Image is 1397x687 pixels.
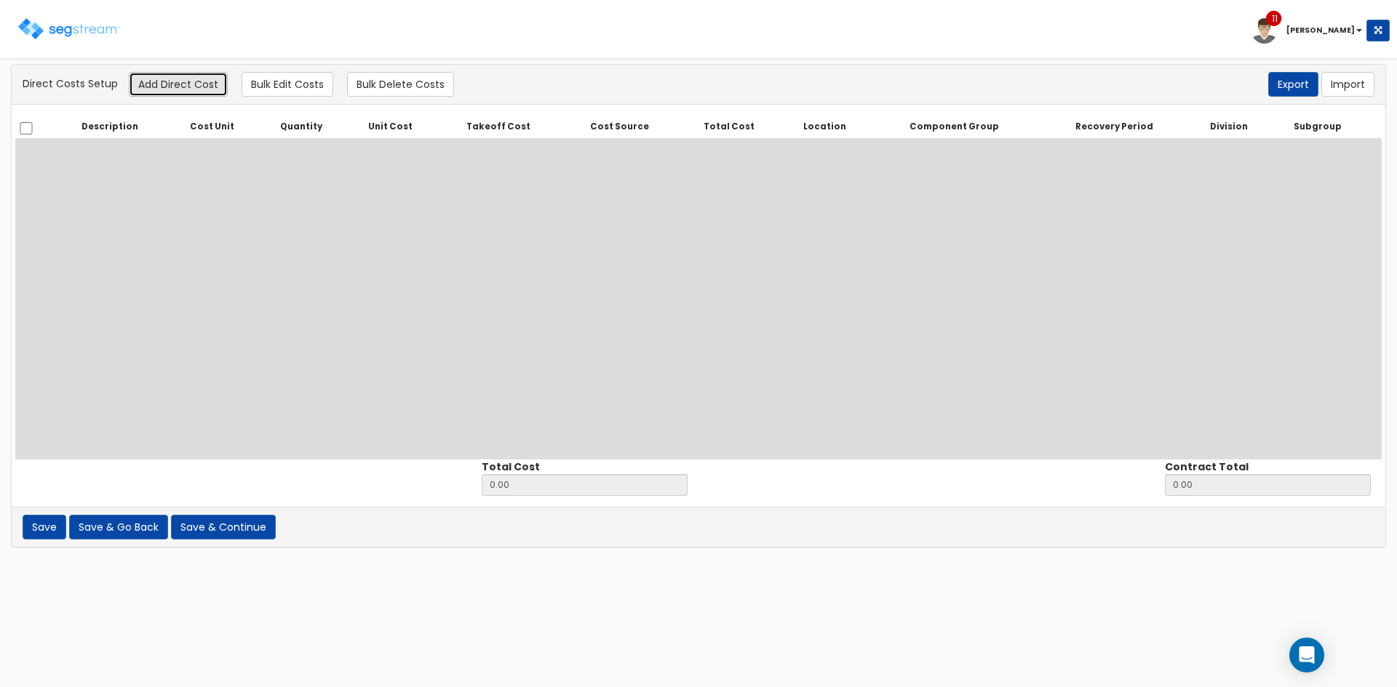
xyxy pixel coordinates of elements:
th: Quantity [258,116,345,139]
img: logo.png [18,18,120,39]
b: Total Cost [482,459,540,474]
button: Save [23,515,66,539]
button: Add Direct Cost [129,72,228,97]
th: Unit Cost [345,116,436,139]
div: Open Intercom Messenger [1289,638,1324,672]
th: Component Group [869,116,1039,139]
th: Recovery Period [1040,116,1190,139]
button: Save & Continue [171,515,276,539]
button: Bulk Edit Costs [242,72,333,97]
b: Contract Total [1165,459,1249,474]
div: Direct Costs Setup [23,72,1374,97]
button: Import [1321,72,1374,97]
b: [PERSON_NAME] [1286,25,1355,36]
th: Total Cost [678,116,781,139]
span: 11 [1272,12,1278,26]
img: avatar.png [1251,18,1277,44]
th: Cost Source [561,116,677,139]
th: Division [1190,116,1269,139]
button: Export [1268,72,1318,97]
button: Save & Go Back [69,515,168,539]
th: Subgroup [1269,116,1366,139]
button: Bulk Delete Costs [347,72,454,97]
th: Location [781,116,869,139]
th: Cost Unit [167,116,258,139]
th: Takeoff Cost [436,116,562,139]
th: Description [54,116,167,139]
